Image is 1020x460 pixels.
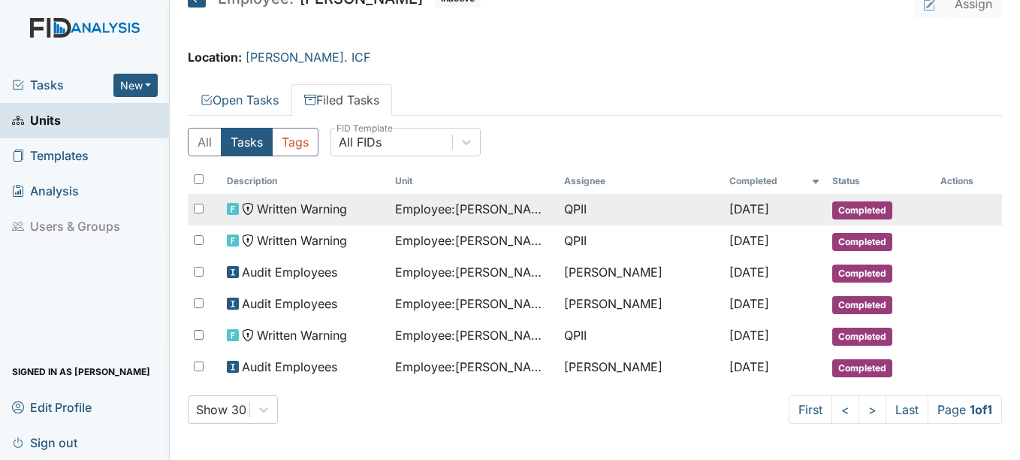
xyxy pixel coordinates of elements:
[395,358,552,376] span: Employee : [PERSON_NAME]
[729,233,769,248] span: [DATE]
[246,50,370,65] a: [PERSON_NAME]. ICF
[257,232,347,250] span: Written Warning
[832,265,892,283] span: Completed
[859,395,886,424] a: >
[928,395,1002,424] span: Page
[723,168,827,194] th: Toggle SortBy
[934,168,1002,194] th: Actions
[12,360,150,383] span: Signed in as [PERSON_NAME]
[389,168,558,194] th: Toggle SortBy
[789,395,832,424] a: First
[221,128,273,156] button: Tasks
[886,395,928,424] a: Last
[12,180,79,203] span: Analysis
[970,402,992,417] strong: 1 of 1
[729,328,769,343] span: [DATE]
[826,168,934,194] th: Toggle SortBy
[12,109,61,132] span: Units
[558,320,723,352] td: QPII
[395,232,552,250] span: Employee : [PERSON_NAME]
[832,233,892,251] span: Completed
[395,200,552,218] span: Employee : [PERSON_NAME]
[272,128,318,156] button: Tags
[832,359,892,377] span: Completed
[558,194,723,225] td: QPII
[558,225,723,257] td: QPII
[12,144,89,168] span: Templates
[789,395,1002,424] nav: task-pagination
[395,326,552,344] span: Employee : [PERSON_NAME]
[832,201,892,219] span: Completed
[12,76,113,94] a: Tasks
[113,74,158,97] button: New
[221,168,390,194] th: Toggle SortBy
[729,359,769,374] span: [DATE]
[729,296,769,311] span: [DATE]
[339,133,382,151] div: All FIDs
[558,168,723,194] th: Assignee
[188,50,242,65] strong: Location:
[395,295,552,313] span: Employee : [PERSON_NAME]
[257,200,347,218] span: Written Warning
[558,289,723,320] td: [PERSON_NAME]
[832,296,892,314] span: Completed
[196,401,246,419] div: Show 30
[12,395,92,419] span: Edit Profile
[188,128,1002,424] div: Filed Tasks
[558,257,723,289] td: [PERSON_NAME]
[242,263,337,281] span: Audit Employees
[194,174,204,184] input: Toggle All Rows Selected
[395,263,552,281] span: Employee : [PERSON_NAME]
[729,201,769,216] span: [DATE]
[242,295,337,313] span: Audit Employees
[832,328,892,346] span: Completed
[242,358,337,376] span: Audit Employees
[12,431,77,454] span: Sign out
[257,326,347,344] span: Written Warning
[729,265,769,280] span: [DATE]
[188,84,291,116] a: Open Tasks
[188,128,222,156] button: All
[291,84,392,116] a: Filed Tasks
[558,352,723,383] td: [PERSON_NAME]
[831,395,859,424] a: <
[188,128,318,156] div: Type filter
